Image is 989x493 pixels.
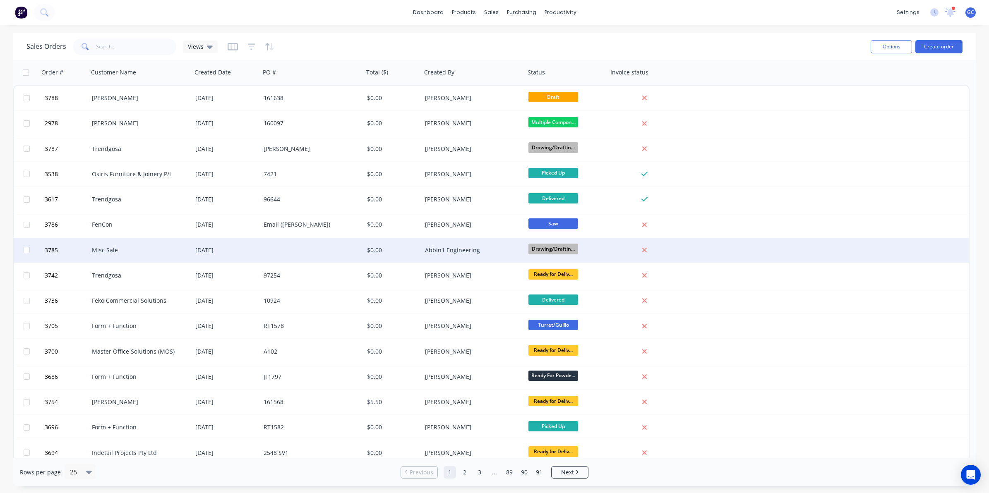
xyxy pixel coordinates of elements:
span: 3742 [45,271,58,280]
div: Trendgosa [92,145,184,153]
div: Master Office Solutions (MOS) [92,347,184,356]
div: [DATE] [195,119,257,127]
div: [PERSON_NAME] [425,195,517,203]
span: 3705 [45,322,58,330]
div: $0.00 [367,94,416,102]
span: Next [561,468,574,476]
button: 3736 [42,288,92,313]
button: 3686 [42,364,92,389]
div: [PERSON_NAME] [92,119,184,127]
button: 3742 [42,263,92,288]
div: 160097 [264,119,355,127]
button: 3538 [42,162,92,187]
div: 161568 [264,398,355,406]
div: products [448,6,480,19]
div: $0.00 [367,145,416,153]
div: $0.00 [367,373,416,381]
div: [PERSON_NAME] [425,297,517,305]
span: 2978 [45,119,58,127]
span: Picked Up [528,168,578,178]
span: 3736 [45,297,58,305]
span: 3788 [45,94,58,102]
button: 3696 [42,415,92,440]
div: Indetail Projects Pty Ltd [92,449,184,457]
div: [DATE] [195,145,257,153]
div: [DATE] [195,195,257,203]
div: 10924 [264,297,355,305]
button: 3700 [42,339,92,364]
span: 3696 [45,423,58,431]
button: 3787 [42,136,92,161]
div: 7421 [264,170,355,178]
ul: Pagination [397,466,592,479]
div: [DATE] [195,297,257,305]
span: Ready For Powde... [528,371,578,381]
div: Form + Function [92,322,184,330]
div: [DATE] [195,246,257,254]
span: Picked Up [528,421,578,431]
div: Misc Sale [92,246,184,254]
div: purchasing [503,6,540,19]
div: [PERSON_NAME] [425,271,517,280]
button: Options [871,40,912,53]
div: Osiris Furniture & Joinery P/L [92,170,184,178]
a: Previous page [401,468,437,476]
div: [PERSON_NAME] [425,398,517,406]
div: [DATE] [195,398,257,406]
span: 3538 [45,170,58,178]
button: 3694 [42,440,92,465]
div: sales [480,6,503,19]
div: Created By [424,68,454,77]
a: Next page [552,468,588,476]
div: [PERSON_NAME] [425,170,517,178]
div: [DATE] [195,94,257,102]
div: Form + Function [92,373,184,381]
img: Factory [15,6,27,19]
div: RT1578 [264,322,355,330]
span: Ready for Deliv... [528,269,578,280]
span: 3686 [45,373,58,381]
input: Search... [96,38,177,55]
span: Views [188,42,204,51]
span: 3617 [45,195,58,203]
span: GC [967,9,974,16]
div: FenCon [92,220,184,229]
div: [PERSON_NAME] [92,94,184,102]
div: Trendgosa [92,271,184,280]
span: 3785 [45,246,58,254]
span: Delivered [528,193,578,203]
a: Page 2 [458,466,471,479]
a: dashboard [409,6,448,19]
div: [DATE] [195,322,257,330]
h1: Sales Orders [26,43,66,50]
span: 3700 [45,347,58,356]
span: 3787 [45,145,58,153]
span: Turret/Guillo [528,320,578,330]
div: $0.00 [367,119,416,127]
div: [PERSON_NAME] [425,94,517,102]
div: [DATE] [195,423,257,431]
div: [DATE] [195,220,257,229]
a: Page 3 [473,466,486,479]
div: [DATE] [195,449,257,457]
div: [PERSON_NAME] [425,423,517,431]
div: Invoice status [610,68,648,77]
div: $0.00 [367,246,416,254]
div: [PERSON_NAME] [425,347,517,356]
a: Jump forward [488,466,501,479]
button: 3785 [42,238,92,263]
div: $0.00 [367,195,416,203]
a: Page 89 [503,466,516,479]
a: Page 91 [533,466,545,479]
div: [DATE] [195,347,257,356]
span: Multiple Compon... [528,117,578,127]
div: Order # [41,68,63,77]
div: Created Date [194,68,231,77]
div: $0.00 [367,423,416,431]
div: $0.00 [367,271,416,280]
a: Page 90 [518,466,531,479]
div: [PERSON_NAME] [425,322,517,330]
div: $5.50 [367,398,416,406]
span: Ready for Deliv... [528,446,578,457]
span: 3786 [45,220,58,229]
